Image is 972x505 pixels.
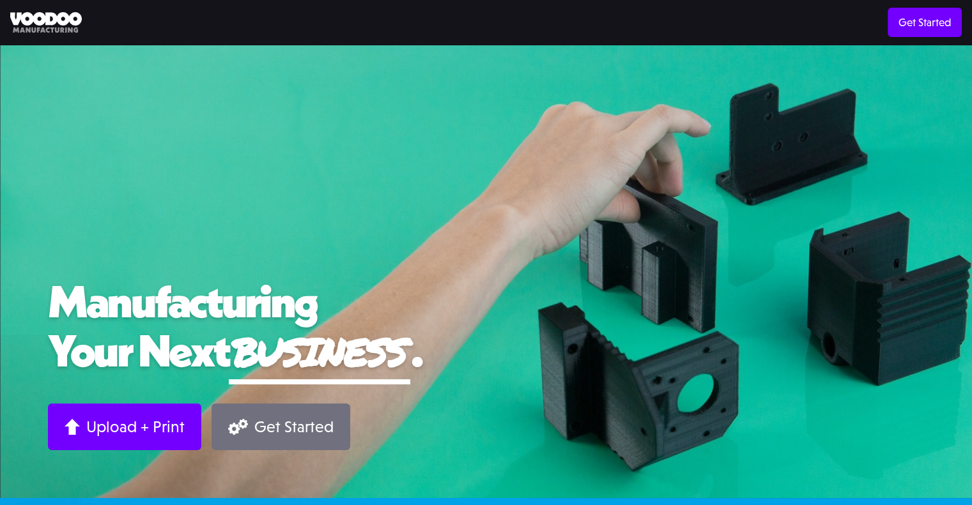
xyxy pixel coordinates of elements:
[228,419,248,435] img: Gears
[254,417,334,437] div: Get Started
[86,417,185,437] div: Upload + Print
[212,403,350,450] a: Get Started
[65,419,80,435] img: Arrow up
[229,323,410,379] span: business
[48,276,924,384] h1: Manufacturing Your Next .
[48,403,201,450] a: Upload + Print
[888,8,962,37] a: Get Started
[10,12,82,33] img: Voodoo Manufacturing logo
